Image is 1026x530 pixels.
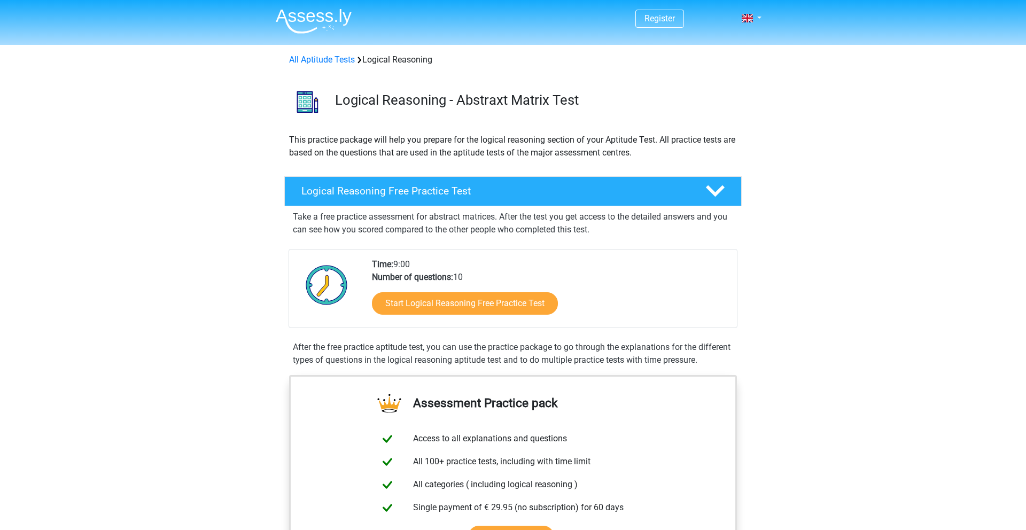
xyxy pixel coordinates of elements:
img: logical reasoning [285,79,330,124]
b: Time: [372,259,393,269]
img: Assessly [276,9,352,34]
b: Number of questions: [372,272,453,282]
div: Logical Reasoning [285,53,741,66]
a: All Aptitude Tests [289,54,355,65]
h3: Logical Reasoning - Abstraxt Matrix Test [335,92,733,108]
a: Start Logical Reasoning Free Practice Test [372,292,558,315]
div: After the free practice aptitude test, you can use the practice package to go through the explana... [289,341,737,367]
a: Register [644,13,675,24]
a: Logical Reasoning Free Practice Test [280,176,746,206]
div: 9:00 10 [364,258,736,328]
p: This practice package will help you prepare for the logical reasoning section of your Aptitude Te... [289,134,737,159]
img: Clock [300,258,354,311]
h4: Logical Reasoning Free Practice Test [301,185,688,197]
p: Take a free practice assessment for abstract matrices. After the test you get access to the detai... [293,211,733,236]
